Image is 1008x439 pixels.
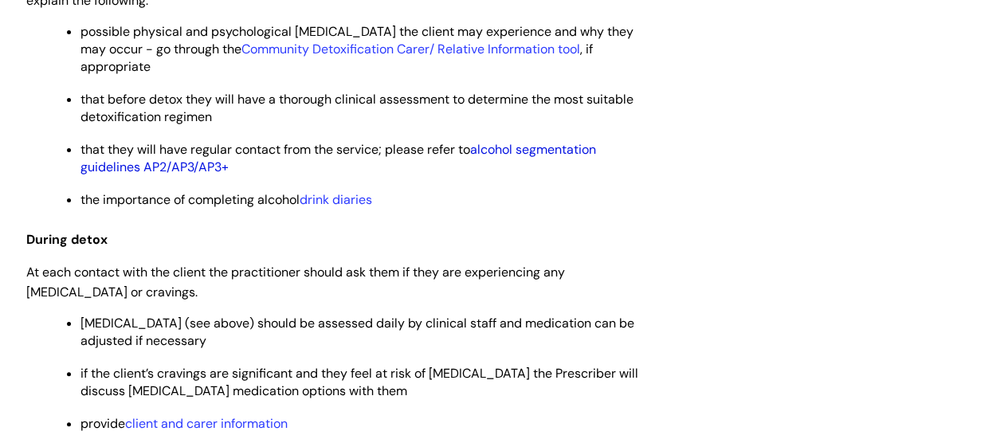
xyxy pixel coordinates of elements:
[80,191,372,208] span: the importance of completing alcohol
[125,415,288,432] a: client and carer information
[80,141,596,175] a: alcohol segmentation guidelines AP2/AP3/AP3+
[80,415,291,432] span: provide
[80,315,634,349] span: [MEDICAL_DATA] (see above) should be assessed daily by clinical staff and medication can be adjus...
[80,91,633,125] span: that before detox they will have a thorough clinical assessment to determine the most suitable de...
[80,23,633,75] span: possible physical and psychological [MEDICAL_DATA] the client may experience and why they may occ...
[26,231,108,248] span: During detox
[241,41,580,57] a: Community Detoxification Carer/ Relative Information tool
[26,264,565,300] span: At each contact with the client the practitioner should ask them if they are experiencing any [ME...
[80,141,596,175] span: that they will have regular contact from the service; please refer to
[300,191,372,208] a: drink diaries
[80,365,638,399] span: if the client’s cravings are significant and they feel at risk of [MEDICAL_DATA] the Prescriber w...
